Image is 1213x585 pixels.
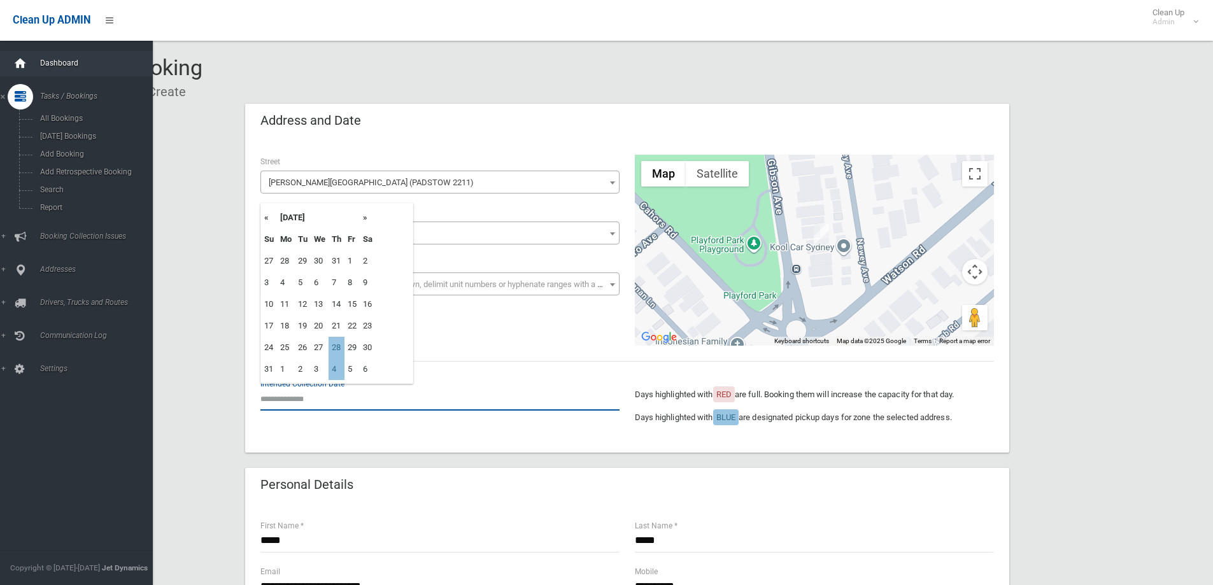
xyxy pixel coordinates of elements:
[10,563,100,572] span: Copyright © [DATE]-[DATE]
[1146,8,1197,27] span: Clean Up
[261,207,277,229] th: «
[264,225,616,243] span: 194
[939,337,990,344] a: Report a map error
[837,337,906,344] span: Map data ©2025 Google
[329,229,344,250] th: Th
[360,272,376,293] td: 9
[638,329,680,346] a: Open this area in Google Maps (opens a new window)
[261,272,277,293] td: 3
[261,358,277,380] td: 31
[1153,17,1184,27] small: Admin
[139,80,186,104] li: Create
[311,358,329,380] td: 3
[716,390,732,399] span: RED
[260,222,620,244] span: 194
[277,250,295,272] td: 28
[360,337,376,358] td: 30
[814,224,829,246] div: 194 Gibson Avenue, PADSTOW NSW 2211
[36,150,152,159] span: Add Booking
[245,108,376,133] header: Address and Date
[295,293,311,315] td: 12
[635,387,994,402] p: Days highlighted with are full. Booking them will increase the capacity for that day.
[36,185,152,194] span: Search
[269,279,625,289] span: Select the unit number from the dropdown, delimit unit numbers or hyphenate ranges with a comma
[962,161,988,187] button: Toggle fullscreen view
[36,167,152,176] span: Add Retrospective Booking
[716,412,735,422] span: BLUE
[277,293,295,315] td: 11
[36,92,162,101] span: Tasks / Bookings
[311,337,329,358] td: 27
[344,229,360,250] th: Fr
[36,203,152,212] span: Report
[261,293,277,315] td: 10
[277,358,295,380] td: 1
[295,250,311,272] td: 29
[344,272,360,293] td: 8
[36,265,162,274] span: Addresses
[344,358,360,380] td: 5
[277,207,360,229] th: [DATE]
[641,161,686,187] button: Show street map
[311,250,329,272] td: 30
[261,337,277,358] td: 24
[686,161,749,187] button: Show satellite imagery
[344,315,360,337] td: 22
[261,315,277,337] td: 17
[329,337,344,358] td: 28
[295,358,311,380] td: 2
[360,358,376,380] td: 6
[36,364,162,373] span: Settings
[635,410,994,425] p: Days highlighted with are designated pickup days for zone the selected address.
[36,331,162,340] span: Communication Log
[360,293,376,315] td: 16
[311,229,329,250] th: We
[295,315,311,337] td: 19
[329,315,344,337] td: 21
[914,337,932,344] a: Terms (opens in new tab)
[36,59,162,67] span: Dashboard
[36,232,162,241] span: Booking Collection Issues
[264,174,616,192] span: Gibson Avenue (PADSTOW 2211)
[13,14,90,26] span: Clean Up ADMIN
[311,293,329,315] td: 13
[277,272,295,293] td: 4
[261,250,277,272] td: 27
[329,250,344,272] td: 31
[344,250,360,272] td: 1
[260,171,620,194] span: Gibson Avenue (PADSTOW 2211)
[360,315,376,337] td: 23
[277,229,295,250] th: Mo
[36,298,162,307] span: Drivers, Trucks and Routes
[245,472,369,497] header: Personal Details
[295,229,311,250] th: Tu
[360,229,376,250] th: Sa
[962,305,988,330] button: Drag Pegman onto the map to open Street View
[344,337,360,358] td: 29
[277,315,295,337] td: 18
[311,315,329,337] td: 20
[329,358,344,380] td: 4
[360,207,376,229] th: »
[261,229,277,250] th: Su
[311,272,329,293] td: 6
[774,337,829,346] button: Keyboard shortcuts
[344,293,360,315] td: 15
[36,114,152,123] span: All Bookings
[962,259,988,285] button: Map camera controls
[36,132,152,141] span: [DATE] Bookings
[329,293,344,315] td: 14
[360,250,376,272] td: 2
[102,563,148,572] strong: Jet Dynamics
[295,337,311,358] td: 26
[329,272,344,293] td: 7
[638,329,680,346] img: Google
[295,272,311,293] td: 5
[277,337,295,358] td: 25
